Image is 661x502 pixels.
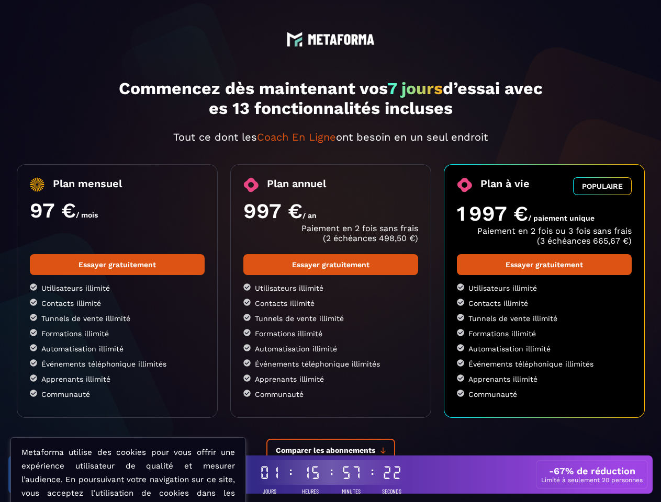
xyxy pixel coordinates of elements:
img: checked [457,374,464,382]
img: checked [30,283,37,291]
li: Automatisation illimité [457,344,632,353]
img: checked [243,283,251,291]
img: checked [457,390,464,397]
img: checked [243,374,251,382]
span: 1 997 € [457,201,528,226]
span: Comparer les abonnements [276,446,375,454]
img: checked [30,344,37,351]
div: 22 [382,464,402,481]
p: Paiement en 2 fois ou 3 fois sans frais (3 échéances 665,67 €) [457,226,632,246]
h3: -67% de réduction [549,465,635,476]
a: Essayer gratuitement [243,254,418,275]
img: checked [457,299,464,306]
span: Plan mensuel [53,177,122,192]
li: Apprenants illimité [30,374,205,383]
div: 57 [341,464,361,481]
p: Tout ce dont les ont besoin en un seul endroit [17,131,645,143]
li: Apprenants illimité [243,374,418,383]
img: checked [30,390,37,397]
span: Minutes [342,487,361,495]
div: 15 [300,464,320,481]
img: checked [457,314,464,321]
li: Tunnels de vente illimité [30,314,205,323]
img: checked [243,314,251,321]
img: checked [243,299,251,306]
li: Apprenants illimité [457,374,632,383]
button: POPULAIRE [573,177,632,195]
img: checked [30,374,37,382]
img: checked [30,359,37,367]
span: POPULAIRE [582,182,623,190]
img: checked [243,390,251,397]
span: 997 € [243,199,303,223]
li: Automatisation illimité [30,344,205,353]
span: / paiement unique [528,214,595,222]
span: / an [303,211,317,220]
img: checked [243,344,251,351]
img: logo [287,31,303,47]
img: checked [243,329,251,336]
li: Événements téléphonique illimités [243,359,418,368]
li: Contacts illimité [30,299,205,307]
img: checked [457,283,464,291]
p: es 13 fonctionnalités incluses [17,98,645,118]
img: checked [457,359,464,367]
li: Formations illimité [30,329,205,338]
li: Tunnels de vente illimité [243,314,418,323]
li: Utilisateurs illimité [30,283,205,292]
a: Essayer gratuitement [457,254,632,275]
li: Tunnels de vente illimité [457,314,632,323]
span: Coach En Ligne [257,131,336,143]
li: Automatisation illimité [243,344,418,353]
li: Formations illimité [243,329,418,338]
li: Contacts illimité [243,299,418,307]
li: Événements téléphonique illimités [30,359,205,368]
span: Jours [263,487,276,495]
li: Formations illimité [457,329,632,338]
img: checked [457,329,464,336]
a: Essayer gratuitement [30,254,205,275]
button: Comparer les abonnements [266,439,395,462]
img: checked [457,344,464,351]
span: / mois [76,211,98,219]
img: checked [30,329,37,336]
li: Événements téléphonique illimités [457,359,632,368]
span: Plan à vie [480,177,530,195]
li: Communauté [457,390,632,398]
img: logo [308,34,375,45]
span: Seconds [382,487,401,495]
li: Communauté [243,390,418,398]
span: Plan annuel [267,177,326,192]
span: 97 € [30,198,76,223]
img: checked [243,359,251,367]
li: Utilisateurs illimité [457,283,632,292]
li: Utilisateurs illimité [243,283,418,292]
h1: Commencez dès maintenant vos d’essai avec [17,78,645,118]
span: Heures [302,487,319,495]
li: Contacts illimité [457,299,632,307]
p: Paiement en 2 fois sans frais (2 échéances 498,50 €) [243,223,418,243]
img: checked [30,299,37,306]
img: checked [30,314,37,321]
p: Limité à seulement 20 personnes [541,476,643,484]
div: 01 [260,464,279,481]
span: 7 jours [387,78,443,98]
li: Communauté [30,390,205,398]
